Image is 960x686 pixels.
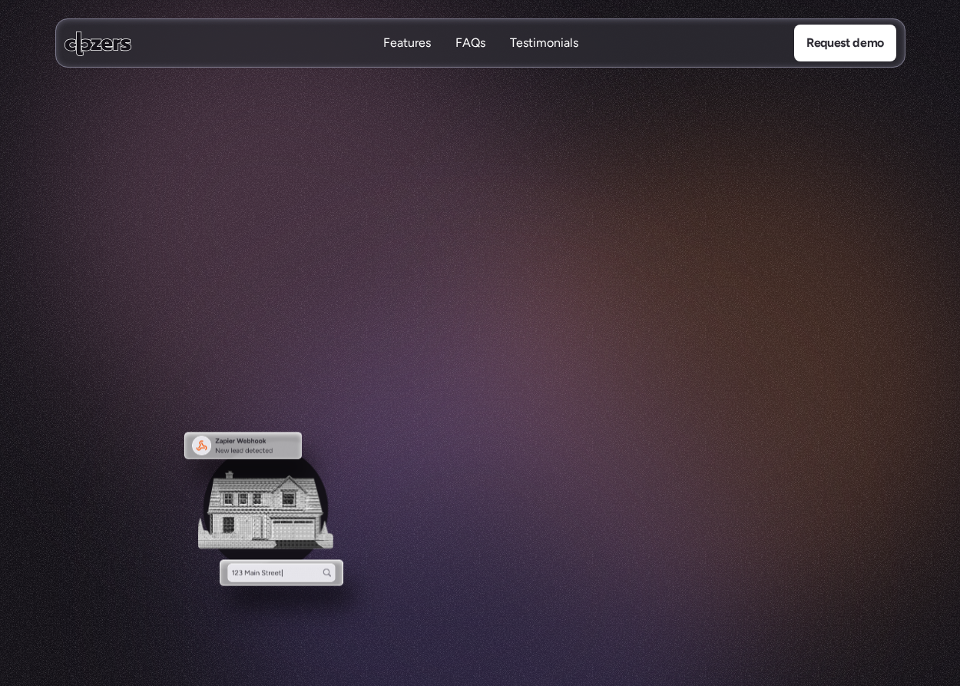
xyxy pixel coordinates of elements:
[392,123,399,143] span: e
[387,149,509,207] strong: never
[382,51,430,68] p: Features
[455,35,485,51] p: FAQs
[509,35,578,52] a: TestimonialsTestimonials
[793,25,895,61] a: Request demo
[455,51,485,68] p: FAQs
[455,35,485,52] a: FAQsFAQs
[417,124,423,144] span: h
[382,35,430,51] p: Features
[509,51,578,68] p: Testimonials
[219,150,741,264] h1: You will run comps again.
[412,124,416,144] span: t
[509,35,578,51] p: Testimonials
[382,35,430,52] a: FeaturesFeatures
[806,33,883,53] p: Request demo
[486,327,611,364] a: Book demo
[518,336,579,356] p: Book demo
[405,123,409,143] span: t
[425,125,428,145] span: e
[398,123,405,143] span: e
[142,271,818,309] h2: We PROMISE you that it works. And we can prove it.
[389,336,458,356] p: Watch video
[381,123,392,143] span: M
